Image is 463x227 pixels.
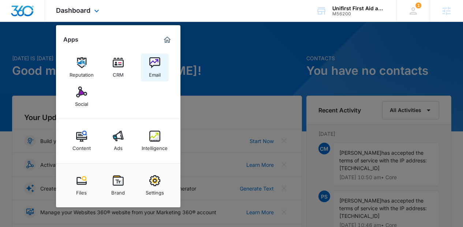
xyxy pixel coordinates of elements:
div: Settings [146,186,164,196]
a: Email [141,54,169,81]
a: Content [68,127,96,155]
div: account name [332,5,386,11]
div: Content [72,142,91,151]
div: Ads [114,142,123,151]
a: CRM [104,54,132,81]
div: CRM [113,68,124,78]
span: 1 [415,3,421,8]
a: Intelligence [141,127,169,155]
a: Social [68,83,96,111]
div: Files [76,186,87,196]
div: Email [149,68,161,78]
a: Files [68,172,96,199]
div: Intelligence [142,142,168,151]
div: Social [75,97,88,107]
a: Marketing 360® Dashboard [161,34,173,46]
h2: Apps [63,36,78,43]
div: account id [332,11,386,16]
div: Brand [111,186,125,196]
a: Settings [141,172,169,199]
a: Ads [104,127,132,155]
a: Brand [104,172,132,199]
a: Reputation [68,54,96,81]
div: Reputation [70,68,94,78]
span: Dashboard [56,7,90,14]
div: notifications count [415,3,421,8]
